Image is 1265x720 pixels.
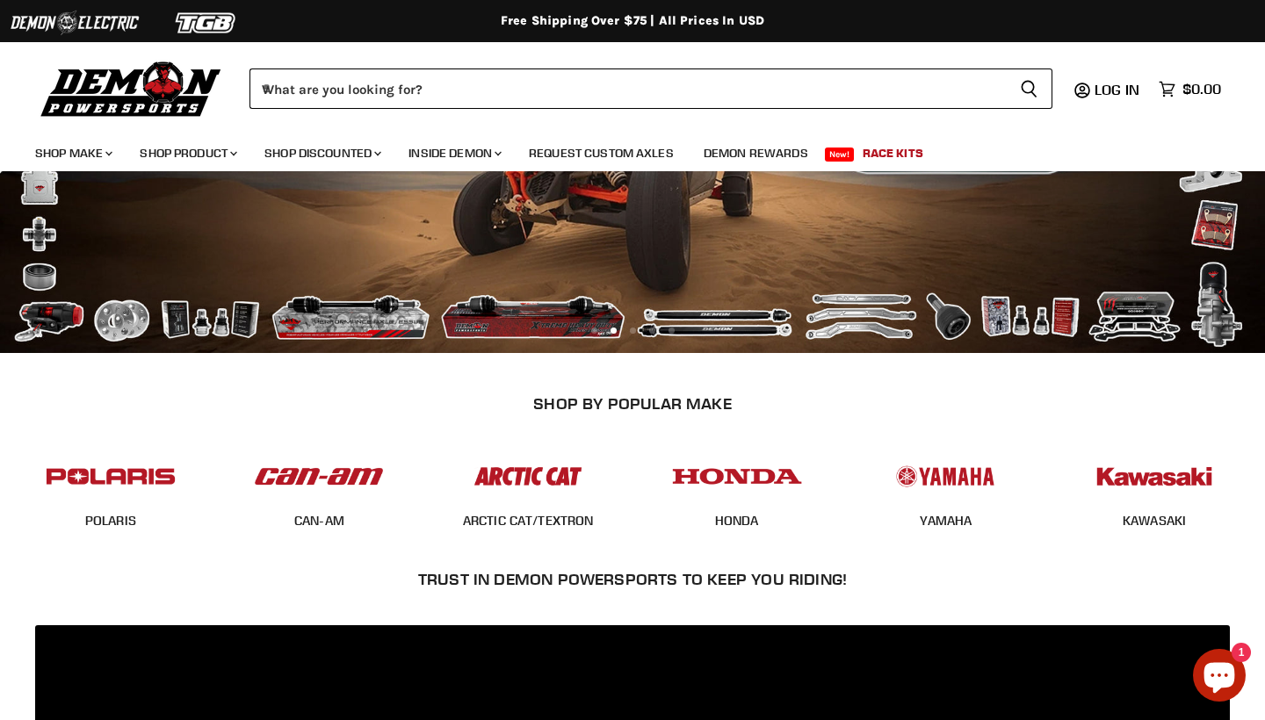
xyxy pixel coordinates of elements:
[294,513,344,529] a: CAN-AM
[920,513,972,530] span: YAMAHA
[690,135,821,171] a: Demon Rewards
[1182,81,1221,97] span: $0.00
[250,450,387,503] img: POPULAR_MAKE_logo_1_adc20308-ab24-48c4-9fac-e3c1a623d575.jpg
[920,513,972,529] a: YAMAHA
[22,394,1244,413] h2: SHOP BY POPULAR MAKE
[849,135,936,171] a: Race Kits
[251,135,392,171] a: Shop Discounted
[459,450,596,503] img: POPULAR_MAKE_logo_3_027535af-6171-4c5e-a9bc-f0eccd05c5d6.jpg
[630,328,636,334] li: Page dot 3
[9,6,141,40] img: Demon Electric Logo 2
[877,450,1014,503] img: POPULAR_MAKE_logo_5_20258e7f-293c-4aac-afa8-159eaa299126.jpg
[591,328,597,334] li: Page dot 1
[294,513,344,530] span: CAN-AM
[516,135,687,171] a: Request Custom Axles
[715,513,759,529] a: HONDA
[1095,81,1139,98] span: Log in
[22,128,1217,171] ul: Main menu
[1087,82,1150,97] a: Log in
[611,328,617,334] li: Page dot 2
[1006,68,1052,109] button: Search
[85,513,136,529] a: POLARIS
[463,513,594,530] span: ARCTIC CAT/TEXTRON
[649,328,655,334] li: Page dot 4
[1150,76,1230,102] a: $0.00
[42,570,1224,588] h2: Trust In Demon Powersports To Keep You Riding!
[1123,513,1186,530] span: KAWASAKI
[1086,450,1223,503] img: POPULAR_MAKE_logo_6_76e8c46f-2d1e-4ecc-b320-194822857d41.jpg
[126,135,248,171] a: Shop Product
[669,450,806,503] img: POPULAR_MAKE_logo_4_4923a504-4bac-4306-a1be-165a52280178.jpg
[715,513,759,530] span: HONDA
[22,135,123,171] a: Shop Make
[1188,649,1251,706] inbox-online-store-chat: Shopify online store chat
[395,135,512,171] a: Inside Demon
[249,68,1052,109] form: Product
[825,148,855,162] span: New!
[42,450,179,503] img: POPULAR_MAKE_logo_2_dba48cf1-af45-46d4-8f73-953a0f002620.jpg
[141,6,272,40] img: TGB Logo 2
[35,57,228,119] img: Demon Powersports
[85,513,136,530] span: POLARIS
[463,513,594,529] a: ARCTIC CAT/TEXTRON
[669,328,675,334] li: Page dot 5
[249,68,1006,109] input: When autocomplete results are available use up and down arrows to review and enter to select
[1123,513,1186,529] a: KAWASAKI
